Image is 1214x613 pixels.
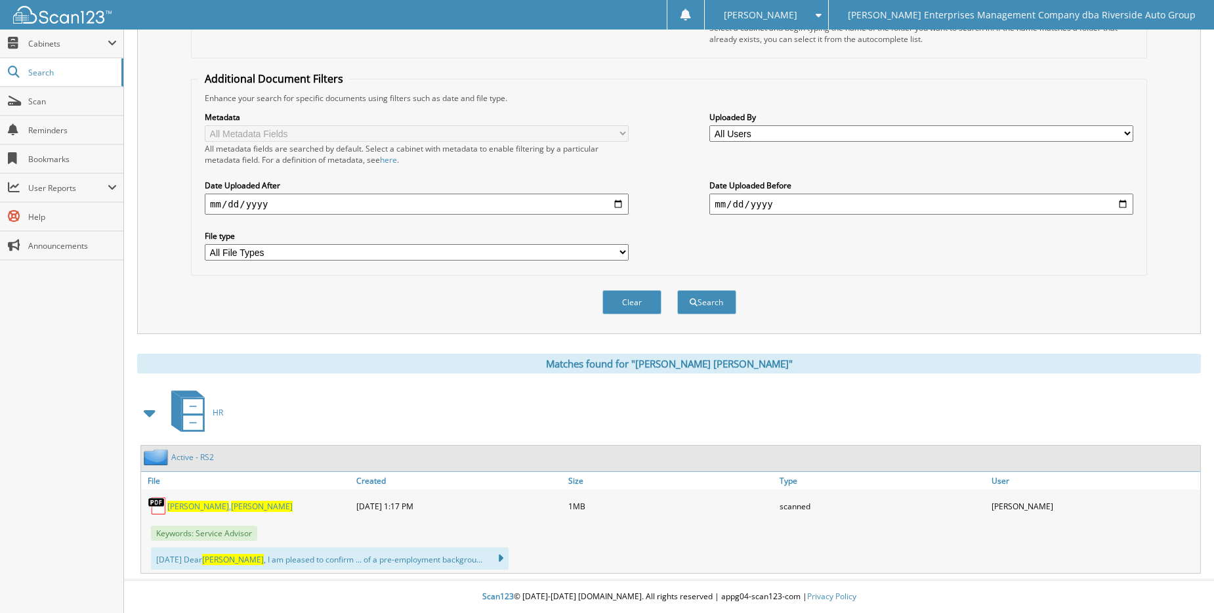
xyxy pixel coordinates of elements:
div: [PERSON_NAME] [988,493,1200,519]
a: User [988,472,1200,490]
img: PDF.png [148,496,167,516]
div: Enhance your search for specific documents using filters such as date and file type. [198,93,1140,104]
div: [DATE] Dear , I am pleased to confirm ... of a pre-employment backgrou... [151,547,509,570]
span: [PERSON_NAME] [724,11,797,19]
span: [PERSON_NAME] [202,554,264,565]
label: Date Uploaded After [205,180,629,191]
span: Scan [28,96,117,107]
a: HR [163,387,223,438]
iframe: Chat Widget [1148,550,1214,613]
a: here [380,154,397,165]
a: Created [353,472,565,490]
label: Metadata [205,112,629,123]
span: HR [213,407,223,418]
span: Search [28,67,115,78]
a: [PERSON_NAME],[PERSON_NAME] [167,501,293,512]
span: Cabinets [28,38,108,49]
a: File [141,472,353,490]
span: [PERSON_NAME] Enterprises Management Company dba Riverside Auto Group [848,11,1196,19]
span: [PERSON_NAME] [167,501,229,512]
a: Size [565,472,777,490]
span: Announcements [28,240,117,251]
span: [PERSON_NAME] [231,501,293,512]
div: [DATE] 1:17 PM [353,493,565,519]
div: Select a cabinet and begin typing the name of the folder you want to search in. If the name match... [709,22,1133,45]
span: Scan123 [482,591,514,602]
a: Type [776,472,988,490]
legend: Additional Document Filters [198,72,350,86]
img: scan123-logo-white.svg [13,6,112,24]
a: Active - RS2 [171,452,214,463]
img: folder2.png [144,449,171,465]
div: scanned [776,493,988,519]
label: Date Uploaded Before [709,180,1133,191]
span: Bookmarks [28,154,117,165]
span: Help [28,211,117,222]
label: Uploaded By [709,112,1133,123]
div: 1MB [565,493,777,519]
span: User Reports [28,182,108,194]
span: Reminders [28,125,117,136]
div: All metadata fields are searched by default. Select a cabinet with metadata to enable filtering b... [205,143,629,165]
input: start [205,194,629,215]
div: © [DATE]-[DATE] [DOMAIN_NAME]. All rights reserved | appg04-scan123-com | [124,581,1214,613]
a: Privacy Policy [807,591,856,602]
button: Clear [602,290,661,314]
input: end [709,194,1133,215]
span: Keywords: Service Advisor [151,526,257,541]
div: Matches found for "[PERSON_NAME] [PERSON_NAME]" [137,354,1201,373]
label: File type [205,230,629,242]
button: Search [677,290,736,314]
